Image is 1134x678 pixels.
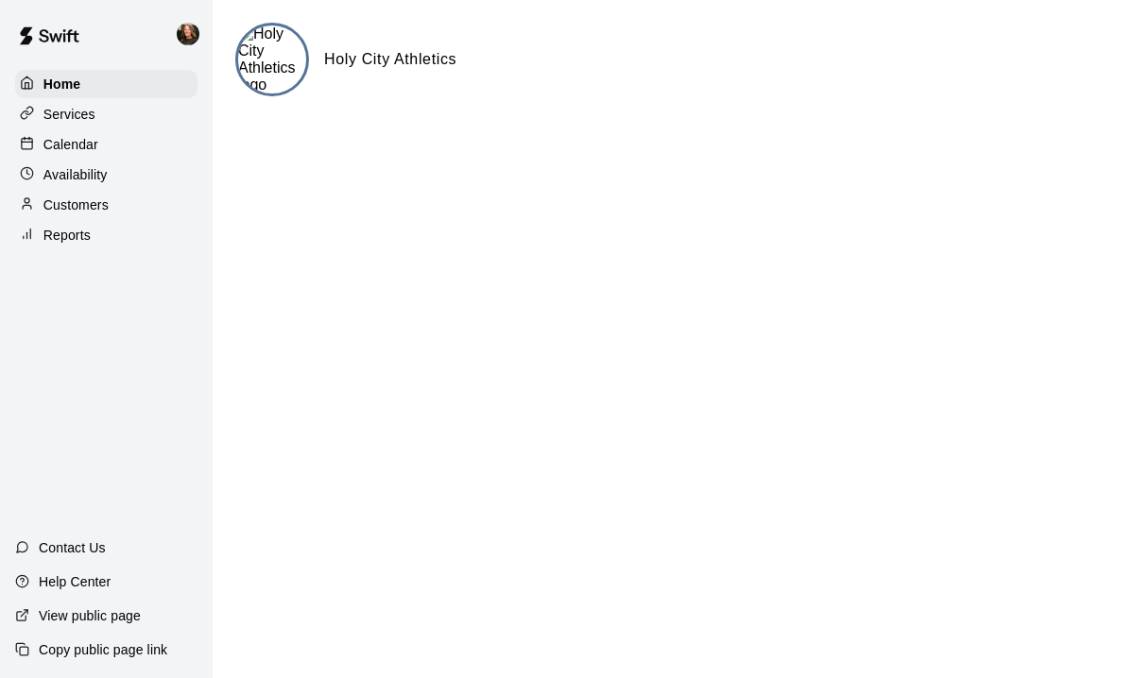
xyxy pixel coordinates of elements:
p: Reports [43,226,91,245]
p: Services [43,105,95,124]
a: Reports [15,221,198,249]
p: View public page [39,606,141,625]
a: Home [15,70,198,98]
p: Contact Us [39,538,106,557]
a: Customers [15,191,198,219]
h6: Holy City Athletics [324,47,456,72]
div: AJ Seagle [173,15,213,53]
p: Copy public page link [39,640,167,659]
p: Customers [43,195,109,214]
a: Services [15,100,198,128]
a: Calendar [15,130,198,159]
img: AJ Seagle [177,23,199,45]
p: Calendar [43,135,98,154]
p: Home [43,75,81,93]
p: Availability [43,165,108,184]
a: Availability [15,161,198,189]
img: Holy City Athletics logo [238,25,306,93]
p: Help Center [39,572,111,591]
